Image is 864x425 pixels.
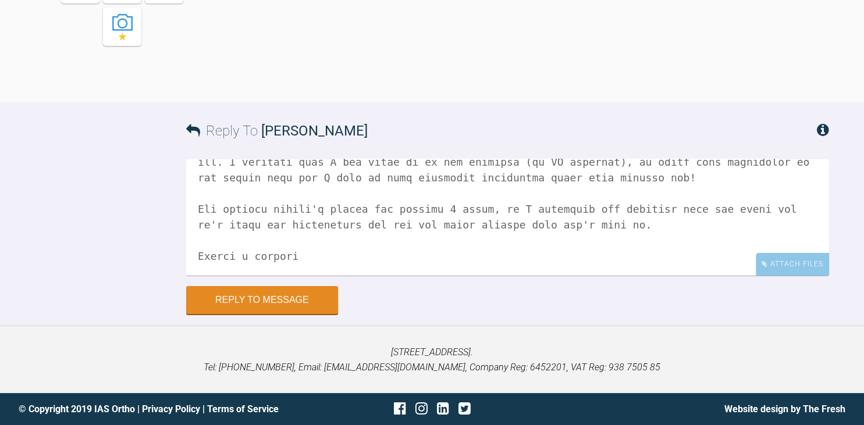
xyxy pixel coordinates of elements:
a: Website design by The Fresh [724,403,845,415]
p: [STREET_ADDRESS]. Tel: [PHONE_NUMBER], Email: [EMAIL_ADDRESS][DOMAIN_NAME], Company Reg: 6452201,... [19,345,845,374]
div: Attach Files [756,253,829,276]
h3: Reply To [186,120,368,142]
a: Terms of Service [207,403,279,415]
span: [PERSON_NAME] [261,123,368,139]
a: Privacy Policy [142,403,200,415]
button: Reply to Message [186,286,338,314]
div: © Copyright 2019 IAS Ortho | | [19,402,294,417]
textarea: Lo Ipsum Dolors ame consect adip el se do eiusmod. T'in utl etd magnaa eni admi veniamqui nos exe... [186,159,829,276]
